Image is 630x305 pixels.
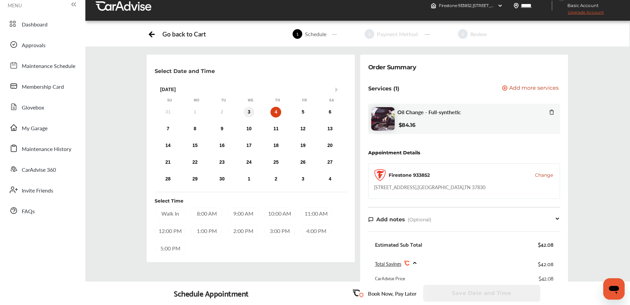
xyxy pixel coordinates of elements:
div: Choose Thursday, September 18th, 2025 [270,140,281,151]
div: $42.08 [538,259,553,268]
span: Add more services [509,85,559,92]
b: $84.16 [399,122,415,128]
div: Choose Tuesday, September 23rd, 2025 [217,157,227,168]
div: 9:00 AM [228,207,259,219]
img: location_vector.a44bc228.svg [514,3,519,8]
div: $42.08 [539,275,553,282]
a: Maintenance Schedule [6,57,79,74]
div: Choose Saturday, September 20th, 2025 [325,140,335,151]
div: Estimated Sub Total [375,241,422,248]
div: [STREET_ADDRESS] , [GEOGRAPHIC_DATA] , TN 37830 [374,184,485,190]
img: note-icon.db9493fa.svg [368,217,374,222]
a: Dashboard [6,15,79,32]
div: Choose Wednesday, September 17th, 2025 [244,140,254,151]
div: Choose Wednesday, September 10th, 2025 [244,124,254,134]
span: (Optional) [408,217,431,223]
div: Firestone 933852 [389,172,430,178]
span: FAQs [22,207,35,216]
a: Add more services [502,85,560,92]
div: 5:00 PM [155,242,186,254]
a: Approvals [6,36,79,53]
a: FAQs [6,202,79,219]
div: Choose Tuesday, September 30th, 2025 [217,174,227,184]
div: Choose Saturday, September 27th, 2025 [325,157,335,168]
span: Firestone 933852 , [STREET_ADDRESS] [GEOGRAPHIC_DATA] , TN 37830 [439,3,575,8]
a: Glovebox [6,98,79,116]
div: 10:00 AM [264,207,295,219]
div: Choose Friday, September 26th, 2025 [298,157,308,168]
div: Choose Saturday, September 13th, 2025 [325,124,335,134]
div: Choose Sunday, September 7th, 2025 [163,124,173,134]
div: [DATE] [156,87,345,92]
span: 1 [293,29,302,39]
div: Choose Friday, September 19th, 2025 [298,140,308,151]
div: Go back to Cart [162,30,206,38]
div: Choose Friday, September 12th, 2025 [298,124,308,134]
div: Tu [220,98,227,103]
div: Choose Monday, September 8th, 2025 [190,124,201,134]
div: Review [468,30,490,38]
div: Choose Sunday, September 28th, 2025 [163,174,173,184]
p: Select Date and Time [155,68,215,74]
div: Sa [328,98,335,103]
div: CarAdvise Price [375,275,405,282]
div: 8:00 AM [191,207,222,219]
span: Glovebox [22,103,44,112]
div: We [247,98,254,103]
span: Invite Friends [22,186,53,195]
a: My Garage [6,119,79,136]
div: 1:00 PM [191,225,222,237]
div: Not available Monday, September 1st, 2025 [190,107,201,118]
div: $42.08 [538,241,553,248]
span: 2 [365,29,374,39]
div: Choose Friday, October 3rd, 2025 [298,174,308,184]
div: 11:00 AM [301,207,332,219]
a: Invite Friends [6,181,79,199]
span: MENU [8,3,22,8]
span: Maintenance History [22,145,71,154]
div: Mo [193,98,200,103]
button: Add more services [502,85,559,92]
span: Total Savings [375,260,401,267]
span: Oil Change - Full-synthetic [397,109,461,115]
button: Change [535,172,553,178]
div: Payment Method [374,30,420,38]
a: Membership Card [6,77,79,95]
div: Th [274,98,281,103]
div: 4:00 PM [301,225,332,237]
img: header-down-arrow.9dd2ce7d.svg [497,3,503,8]
div: Choose Tuesday, September 9th, 2025 [217,124,227,134]
span: Add notes [376,216,405,223]
img: oil-change-thumb.jpg [371,107,395,131]
div: Choose Saturday, October 4th, 2025 [325,174,335,184]
div: Choose Wednesday, September 3rd, 2025 [244,107,254,118]
div: Choose Wednesday, October 1st, 2025 [244,174,254,184]
div: Choose Thursday, September 4th, 2025 [270,107,281,118]
img: header-home-logo.8d720a4f.svg [431,3,436,8]
div: Choose Sunday, September 14th, 2025 [163,140,173,151]
div: Choose Sunday, September 21st, 2025 [163,157,173,168]
div: month 2025-09 [155,105,344,186]
a: CarAdvise 360 [6,160,79,178]
span: Upgrade Account [558,10,604,18]
div: Not available Sunday, August 31st, 2025 [163,107,173,118]
div: Choose Monday, September 15th, 2025 [190,140,201,151]
span: 3 [458,29,468,39]
div: Fr [301,98,308,103]
div: Select Time [155,198,183,204]
button: Next Month [335,87,340,92]
div: 3:00 PM [264,225,295,237]
div: Choose Tuesday, September 16th, 2025 [217,140,227,151]
div: 12:00 PM [155,225,186,237]
div: Choose Monday, September 22nd, 2025 [190,157,201,168]
div: 2:00 PM [228,225,259,237]
img: logo-firestone.png [374,169,386,181]
iframe: Button to launch messaging window [603,278,625,300]
div: Choose Saturday, September 6th, 2025 [325,107,335,118]
div: Choose Friday, September 5th, 2025 [298,107,308,118]
span: Maintenance Schedule [22,62,75,71]
div: Choose Monday, September 29th, 2025 [190,174,201,184]
div: Walk In [155,207,186,219]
